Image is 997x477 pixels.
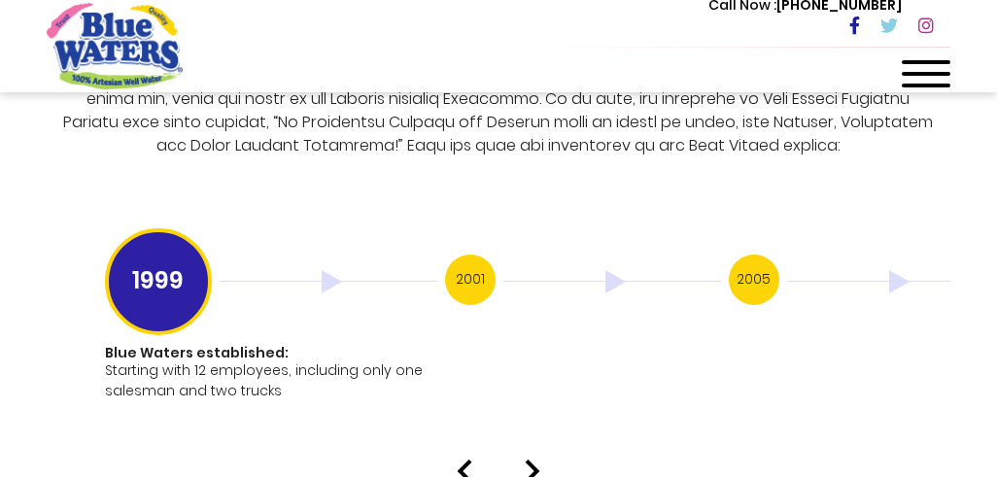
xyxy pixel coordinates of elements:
a: store logo [47,3,183,88]
p: Starting with 12 employees, including only one salesman and two trucks [105,360,433,401]
h3: 1999 [105,228,212,335]
h3: 2001 [445,255,496,305]
h3: 2005 [729,255,779,305]
h1: Blue Waters established: [105,345,433,361]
